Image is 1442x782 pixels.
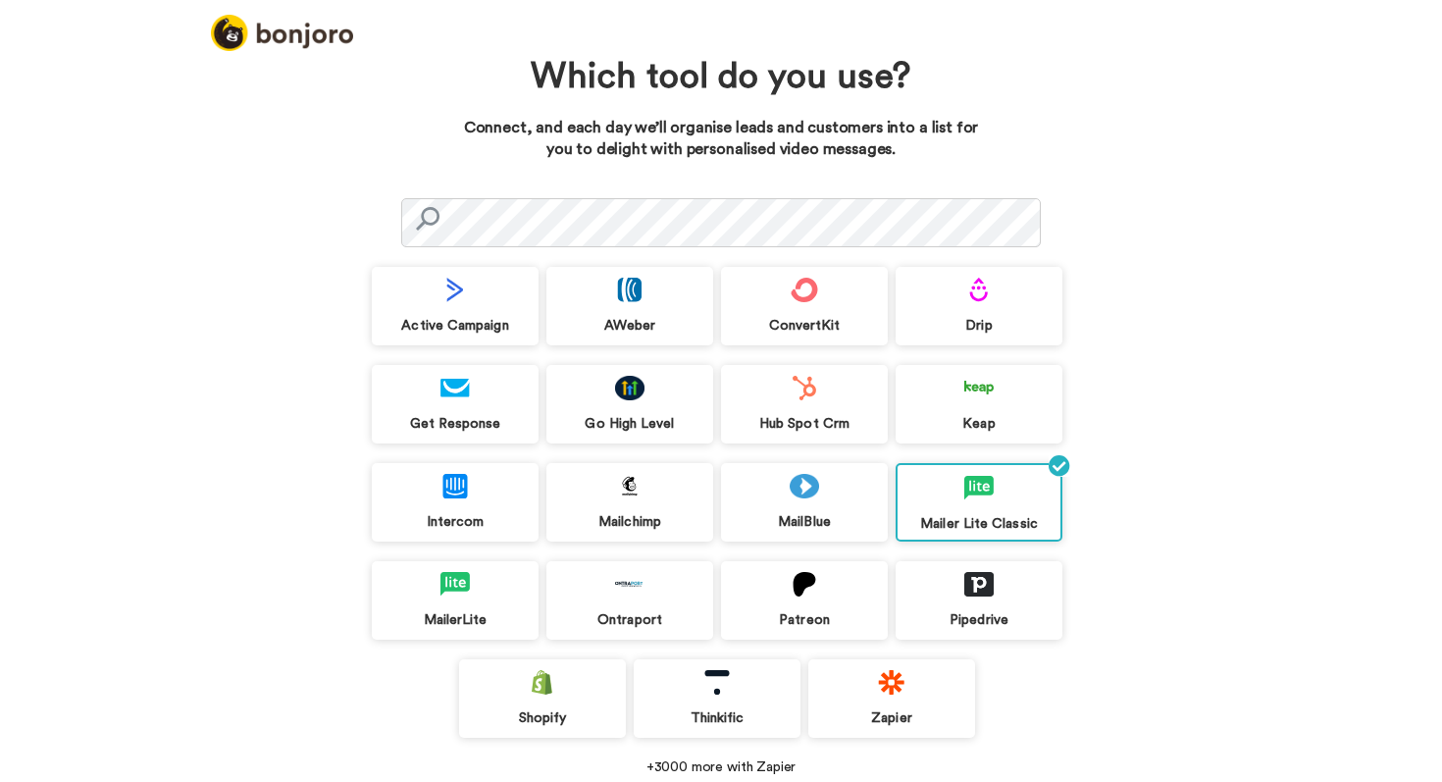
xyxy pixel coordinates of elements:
[896,317,1062,335] div: Drip
[964,572,994,597] img: logo_pipedrive.png
[372,757,1070,777] div: +3000 more with Zapier
[634,709,800,727] div: Thinkific
[721,317,888,335] div: ConvertKit
[372,415,539,433] div: Get Response
[896,611,1062,629] div: Pipedrive
[372,611,539,629] div: MailerLite
[721,513,888,531] div: MailBlue
[964,476,994,500] img: logo_mailerlite.svg
[440,376,470,400] img: logo_getresponse.svg
[615,278,644,302] img: logo_aweber.svg
[896,415,1062,433] div: Keap
[790,278,819,302] img: logo_convertkit.svg
[964,278,994,302] img: logo_drip.svg
[808,709,975,727] div: Zapier
[702,670,732,695] img: logo_thinkific.svg
[211,15,353,51] img: logo_full.png
[455,117,987,162] p: Connect, and each day we’ll organise leads and customers into a list for you to delight with pers...
[440,278,470,302] img: logo_activecampaign.svg
[615,376,644,400] img: logo_gohighlevel.png
[615,474,644,498] img: logo_mailchimp.svg
[372,513,539,531] div: Intercom
[721,415,888,433] div: Hub Spot Crm
[546,611,713,629] div: Ontraport
[440,572,470,597] img: logo_mailerlite.svg
[416,207,439,231] img: search.svg
[898,515,1060,533] div: Mailer Lite Classic
[546,317,713,335] div: AWeber
[790,376,819,400] img: logo_hubspot.svg
[459,709,626,727] div: Shopify
[546,415,713,433] div: Go High Level
[790,572,819,597] img: logo_patreon.svg
[546,513,713,531] div: Mailchimp
[528,670,557,695] img: logo_shopify.svg
[500,58,942,97] h1: Which tool do you use?
[615,572,644,597] img: logo_ontraport.svg
[372,317,539,335] div: Active Campaign
[964,376,994,400] img: logo_keap.svg
[440,474,470,498] img: logo_intercom.svg
[721,611,888,629] div: Patreon
[790,474,819,498] img: logo_mailblue.png
[877,670,906,695] img: logo_zapier.svg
